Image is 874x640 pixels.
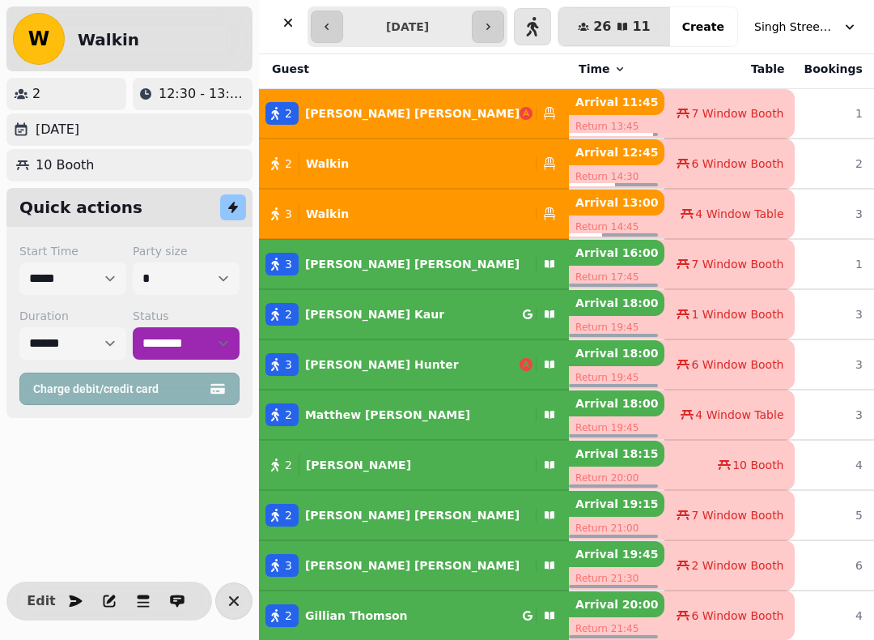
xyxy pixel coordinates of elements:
[745,12,868,41] button: Singh Street Bruntsfield
[285,156,292,172] span: 2
[259,49,569,89] th: Guest
[695,206,783,222] span: 4 Window Table
[285,457,292,473] span: 2
[669,7,737,46] button: Create
[19,373,240,405] button: Charge debit/credit card
[682,21,724,32] span: Create
[691,608,783,624] span: 6 Window Booth
[19,196,142,219] h2: Quick actions
[569,290,664,316] p: Arrival 18:00
[691,156,783,172] span: 6 Window Booth
[285,256,292,272] span: 3
[259,94,569,133] button: 2[PERSON_NAME] [PERSON_NAME]
[569,240,664,266] p: Arrival 16:00
[795,540,872,591] td: 6
[259,596,569,635] button: 2Gillian Thomson
[285,356,292,373] span: 3
[25,585,57,617] button: Edit
[259,345,569,384] button: 3[PERSON_NAME] Hunter
[569,139,664,165] p: Arrival 12:45
[795,189,872,239] td: 3
[285,306,292,322] span: 2
[32,84,40,104] p: 2
[795,591,872,640] td: 4
[569,517,664,540] p: Return 21:00
[795,239,872,289] td: 1
[19,243,126,259] label: Start Time
[306,156,349,172] p: Walkin
[795,339,872,390] td: 3
[569,441,664,467] p: Arrival 18:15
[305,356,459,373] p: [PERSON_NAME] Hunter
[795,89,872,139] td: 1
[795,139,872,189] td: 2
[32,595,51,608] span: Edit
[569,541,664,567] p: Arrival 19:45
[569,165,664,188] p: Return 14:30
[36,156,94,175] p: 10 Booth
[285,407,292,423] span: 2
[259,446,569,484] button: 2[PERSON_NAME]
[691,105,783,122] span: 7 Window Booth
[19,308,126,324] label: Duration
[569,617,664,640] p: Return 21:45
[569,266,664,288] p: Return 17:45
[569,89,664,115] p: Arrival 11:45
[732,457,783,473] span: 10 Booth
[133,308,240,324] label: Status
[579,61,609,77] span: Time
[569,416,664,439] p: Return 19:45
[259,194,569,233] button: 3Walkin
[36,120,79,139] p: [DATE]
[593,20,611,33] span: 26
[691,507,783,523] span: 7 Window Booth
[632,20,650,33] span: 11
[305,407,470,423] p: Matthew [PERSON_NAME]
[569,491,664,517] p: Arrival 19:15
[259,144,569,183] button: 2Walkin
[569,390,664,416] p: Arrival 18:00
[285,507,292,523] span: 2
[285,608,292,624] span: 2
[569,366,664,389] p: Return 19:45
[305,306,444,322] p: [PERSON_NAME] Kaur
[795,289,872,339] td: 3
[569,567,664,590] p: Return 21:30
[569,215,664,238] p: Return 14:45
[569,591,664,617] p: Arrival 20:00
[569,467,664,489] p: Return 20:00
[754,19,835,35] span: Singh Street Bruntsfield
[306,206,349,222] p: Walkin
[259,295,569,334] button: 2[PERSON_NAME] Kaur
[306,457,411,473] p: [PERSON_NAME]
[691,557,783,574] span: 2 Window Booth
[259,245,569,284] button: 3[PERSON_NAME] [PERSON_NAME]
[259,395,569,434] button: 2Matthew [PERSON_NAME]
[259,496,569,535] button: 2[PERSON_NAME] [PERSON_NAME]
[285,557,292,574] span: 3
[159,84,246,104] p: 12:30 - 13:30
[305,557,520,574] p: [PERSON_NAME] [PERSON_NAME]
[305,105,520,122] p: [PERSON_NAME] [PERSON_NAME]
[78,28,139,51] h2: Walkin
[305,507,520,523] p: [PERSON_NAME] [PERSON_NAME]
[795,490,872,540] td: 5
[795,49,872,89] th: Bookings
[259,546,569,585] button: 3[PERSON_NAME] [PERSON_NAME]
[691,356,783,373] span: 6 Window Booth
[558,7,670,46] button: 2611
[285,105,292,122] span: 2
[579,61,626,77] button: Time
[691,306,783,322] span: 1 Window Booth
[305,256,520,272] p: [PERSON_NAME] [PERSON_NAME]
[795,390,872,440] td: 3
[691,256,783,272] span: 7 Window Booth
[305,608,408,624] p: Gillian Thomson
[569,316,664,339] p: Return 19:45
[569,340,664,366] p: Arrival 18:00
[795,440,872,490] td: 4
[569,190,664,215] p: Arrival 13:00
[695,407,783,423] span: 4 Window Table
[133,243,240,259] label: Party size
[664,49,794,89] th: Table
